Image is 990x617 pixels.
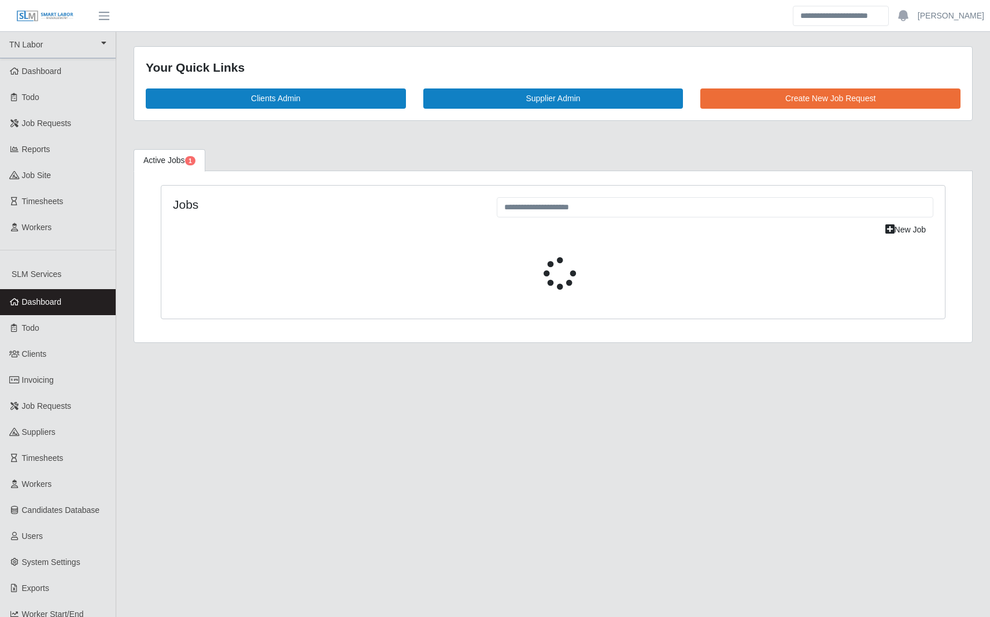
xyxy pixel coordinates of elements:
[22,401,72,411] span: Job Requests
[878,220,933,240] a: New Job
[22,583,49,593] span: Exports
[22,66,62,76] span: Dashboard
[185,156,195,165] span: Pending Jobs
[22,349,47,359] span: Clients
[134,149,205,172] a: Active Jobs
[22,323,39,332] span: Todo
[22,453,64,463] span: Timesheets
[22,197,64,206] span: Timesheets
[146,88,406,109] a: Clients Admin
[22,297,62,306] span: Dashboard
[22,171,51,180] span: job site
[918,10,984,22] a: [PERSON_NAME]
[173,197,479,212] h4: Jobs
[22,531,43,541] span: Users
[423,88,684,109] a: Supplier Admin
[22,93,39,102] span: Todo
[22,375,54,385] span: Invoicing
[22,557,80,567] span: System Settings
[22,479,52,489] span: Workers
[22,505,100,515] span: Candidates Database
[146,58,961,77] div: Your Quick Links
[22,119,72,128] span: Job Requests
[793,6,889,26] input: Search
[700,88,961,109] a: Create New Job Request
[22,223,52,232] span: Workers
[12,269,61,279] span: SLM Services
[16,10,74,23] img: SLM Logo
[22,427,56,437] span: Suppliers
[22,145,50,154] span: Reports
